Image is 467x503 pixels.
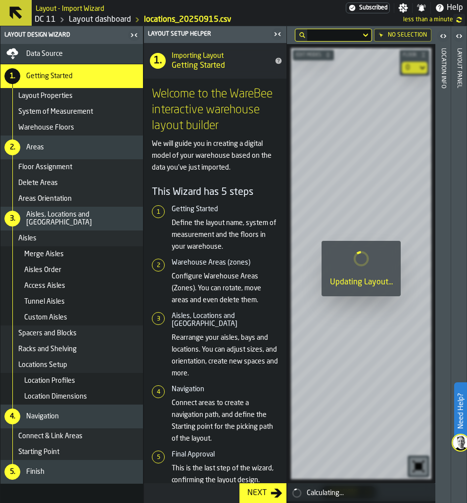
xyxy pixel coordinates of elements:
[18,124,74,132] span: Warehouse Floors
[172,462,279,486] p: This is the last step of the wizard, confirming the layout design.
[152,138,279,174] p: We will guide you in creating a digital model of your warehouse based on the data you've just imp...
[0,207,143,230] li: menu Aisles, Locations and Bays
[18,234,37,242] span: Aisles
[452,28,466,46] label: button-toggle-Open
[456,46,463,501] div: Layout panel
[24,282,65,290] span: Access Aisles
[0,104,143,120] li: menu System of Measurement
[26,143,44,151] span: Areas
[4,409,20,424] div: 4.
[24,314,67,321] span: Custom Aisles
[36,3,104,13] h2: Sub Title
[0,460,143,484] li: menu Finish
[144,14,231,26] a: link-to-/wh/i/2e91095d-d0fa-471d-87cf-b9f7f81665fc/import/layout/2894ab78-ed35-4a3e-98e3-9b6c80ff...
[455,383,466,439] label: Need Help?
[307,489,431,497] div: Calculating...
[0,444,143,460] li: menu Starting Point
[436,28,450,46] label: button-toggle-Open
[24,393,87,401] span: Location Dimensions
[243,487,271,499] div: Next
[0,262,143,278] li: menu Aisles Order
[18,329,77,337] span: Spacers and Blocks
[346,2,390,13] a: link-to-/wh/i/2e91095d-d0fa-471d-87cf-b9f7f81665fc/settings/billing
[18,448,59,456] span: Starting Point
[0,159,143,175] li: menu Floor Assignment
[0,246,143,262] li: menu Merge Aisles
[0,428,143,444] li: menu Connect & Link Areas
[413,3,430,13] label: button-toggle-Notifications
[0,44,143,64] li: menu Data Source
[24,250,64,258] span: Merge Aisles
[440,46,447,501] div: Location Info
[0,294,143,310] li: menu Tunnel Aisles
[24,377,75,385] span: Location Profiles
[18,163,72,171] span: Floor Assignment
[144,26,286,43] header: Layout Setup Helper
[0,230,143,246] li: menu Aisles
[0,64,143,88] li: menu Getting Started
[0,405,143,428] li: menu Navigation
[18,432,83,440] span: Connect & Link Areas
[0,357,143,373] li: menu Locations Setup
[172,312,279,328] h6: Aisles, Locations and [GEOGRAPHIC_DATA]
[127,29,141,41] label: button-toggle-Close me
[26,211,139,227] span: Aisles, Locations and [GEOGRAPHIC_DATA]
[0,191,143,207] li: menu Areas Orientation
[453,14,465,26] label: button-toggle-undefined
[172,217,279,253] p: Define the layout name, system of measurement and the floors in your warehouse.
[152,87,279,134] h1: Welcome to the WareBee interactive warehouse layout builder
[18,108,93,116] span: System of Measurement
[69,14,131,26] a: link-to-/wh/i/2e91095d-d0fa-471d-87cf-b9f7f81665fc/designer
[451,26,467,503] header: Layout panel
[35,14,56,26] a: link-to-/wh/i/2e91095d-d0fa-471d-87cf-b9f7f81665fc
[271,28,284,40] label: button-toggle-Close me
[0,120,143,136] li: menu Warehouse Floors
[172,205,279,213] h6: Getting Started
[299,32,305,38] div: hide filter
[0,88,143,104] li: menu Layout Properties
[0,373,143,389] li: menu Location Profiles
[0,26,143,44] header: Layout Design Wizard
[18,345,77,353] span: Racks and Shelving
[146,31,271,38] div: Layout Setup Helper
[287,483,435,503] div: alert-Calculating...
[18,361,67,369] span: Locations Setup
[431,2,467,14] label: button-toggle-Help
[4,464,20,480] div: 5.
[26,468,45,476] span: Finish
[144,43,286,79] div: title-Getting Started
[34,14,231,26] nav: Breadcrumb
[172,259,279,267] h6: Warehouse Areas (zones)
[26,412,59,420] span: Navigation
[172,451,279,458] h6: Final Approval
[435,26,451,503] header: Location Info
[18,179,58,187] span: Delete Areas
[172,271,279,306] p: Configure Warehouse Areas (Zones). You can rotate, move areas and even delete them.
[0,278,143,294] li: menu Access Aisles
[2,32,127,39] div: Layout Design Wizard
[172,60,225,72] span: Getting Started
[0,325,143,341] li: menu Spacers and Blocks
[4,68,20,84] div: 1.
[150,53,166,69] div: 1.
[0,389,143,405] li: menu Location Dimensions
[329,276,393,288] div: Updating Layout...
[152,185,279,199] h4: This Wizard has 5 steps
[0,341,143,357] li: menu Racks and Shelving
[394,3,412,13] label: button-toggle-Settings
[172,332,279,379] p: Rearrange your aisles, bays and locations. You can adjust sizes, and orientation, create new spac...
[172,50,263,60] h2: Sub Title
[172,385,279,393] h6: Navigation
[18,195,72,203] span: Areas Orientation
[447,2,463,14] span: Help
[0,136,143,159] li: menu Areas
[4,139,20,155] div: 2.
[403,16,453,23] span: 9/15/2025, 9:17:14 AM
[0,175,143,191] li: menu Delete Areas
[374,29,431,42] div: No Selection
[239,483,286,503] button: button-Next
[0,310,143,325] li: menu Custom Aisles
[172,397,279,445] p: Connect areas to create a navigation path, and define the Starting point for the picking path of ...
[24,298,65,306] span: Tunnel Aisles
[26,50,63,58] span: Data Source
